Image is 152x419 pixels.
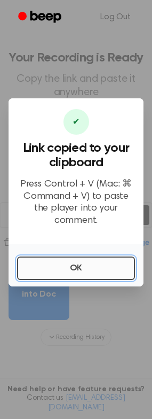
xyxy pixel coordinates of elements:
[63,109,89,135] div: ✔
[17,141,135,170] h3: Link copied to your clipboard
[11,7,71,28] a: Beep
[17,257,135,280] button: OK
[90,4,141,30] a: Log Out
[17,179,135,227] p: Press Control + V (Mac: ⌘ Command + V) to paste the player into your comment.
